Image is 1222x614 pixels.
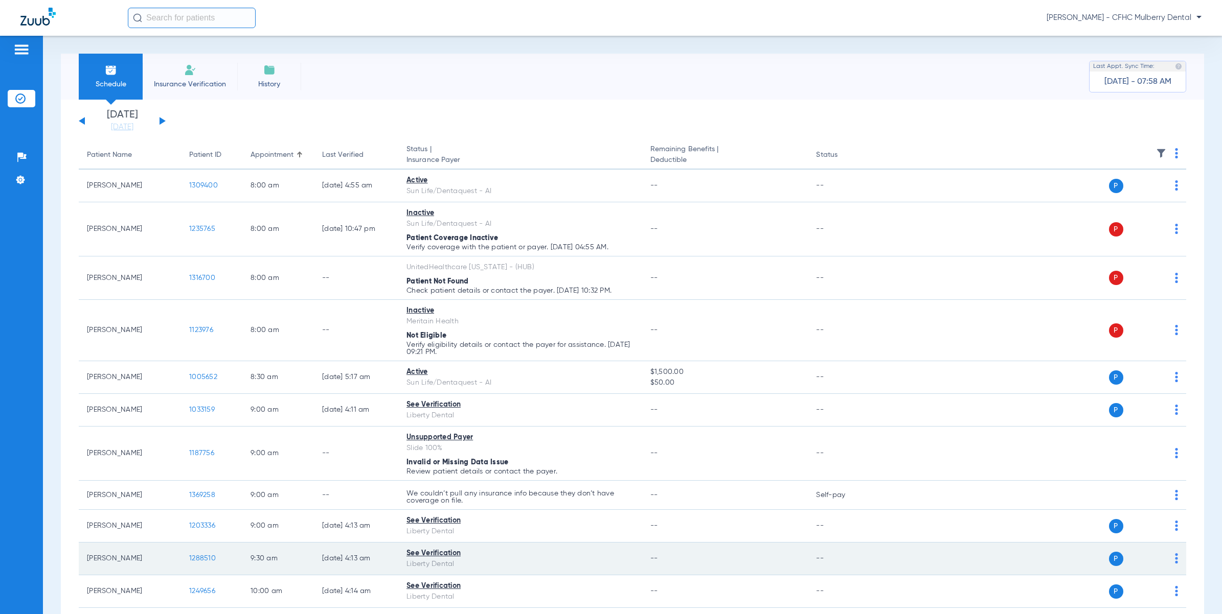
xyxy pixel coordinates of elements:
td: 8:00 AM [242,300,314,361]
td: [PERSON_NAME] [79,361,181,394]
td: [PERSON_NAME] [79,256,181,300]
div: Inactive [406,208,634,219]
div: Slide 100% [406,443,634,454]
td: 8:00 AM [242,202,314,256]
div: Inactive [406,305,634,316]
span: P [1109,271,1123,285]
img: last sync help info [1175,63,1182,70]
span: 1123976 [189,326,213,334]
td: [PERSON_NAME] [79,575,181,608]
span: 1249656 [189,587,215,595]
div: Appointment [251,150,306,160]
td: [PERSON_NAME] [79,510,181,542]
div: Active [406,367,634,377]
div: Sun Life/Dentaquest - AI [406,377,634,388]
span: P [1109,323,1123,338]
span: 1033159 [189,406,215,413]
td: Self-pay [808,481,877,510]
span: Insurance Verification [150,79,230,89]
td: [PERSON_NAME] [79,427,181,481]
img: History [263,64,276,76]
img: x.svg [1152,490,1162,500]
td: [DATE] 4:14 AM [314,575,398,608]
p: Check patient details or contact the payer. [DATE] 10:32 PM. [406,287,634,294]
span: Insurance Payer [406,155,634,166]
img: Search Icon [133,13,142,22]
td: -- [808,300,877,361]
span: [DATE] - 07:58 AM [1104,77,1171,87]
td: -- [808,575,877,608]
div: Active [406,175,634,186]
span: 1309400 [189,182,218,189]
div: See Verification [406,581,634,592]
img: x.svg [1152,325,1162,335]
span: 1203336 [189,522,215,529]
span: P [1109,584,1123,599]
span: -- [650,406,658,413]
img: x.svg [1152,273,1162,283]
div: Sun Life/Dentaquest - AI [406,186,634,197]
td: -- [808,394,877,427]
span: -- [650,522,658,529]
td: 8:00 AM [242,256,314,300]
div: Liberty Dental [406,526,634,537]
span: Schedule [86,79,135,89]
img: group-dot-blue.svg [1175,224,1178,234]
span: P [1109,179,1123,193]
div: See Verification [406,515,634,526]
span: [PERSON_NAME] - CFHC Mulberry Dental [1047,13,1202,23]
div: See Verification [406,548,634,559]
span: -- [650,182,658,189]
img: x.svg [1152,224,1162,234]
span: -- [650,274,658,281]
td: 10:00 AM [242,575,314,608]
img: x.svg [1152,372,1162,382]
span: P [1109,552,1123,566]
img: hamburger-icon [13,43,30,56]
div: Patient ID [189,150,234,160]
img: group-dot-blue.svg [1175,405,1178,415]
img: group-dot-blue.svg [1175,325,1178,335]
td: 9:30 AM [242,542,314,575]
span: -- [650,491,658,499]
img: group-dot-blue.svg [1175,273,1178,283]
td: [DATE] 4:13 AM [314,542,398,575]
td: -- [808,510,877,542]
td: -- [314,300,398,361]
p: Review patient details or contact the payer. [406,468,634,475]
img: Schedule [105,64,117,76]
div: Unsupported Payer [406,432,634,443]
span: 1005652 [189,373,217,381]
td: [PERSON_NAME] [79,202,181,256]
div: UnitedHealthcare [US_STATE] - (HUB) [406,262,634,273]
span: Last Appt. Sync Time: [1093,61,1155,72]
td: -- [314,256,398,300]
img: x.svg [1152,586,1162,596]
div: Patient Name [87,150,173,160]
td: -- [808,202,877,256]
img: x.svg [1152,180,1162,191]
img: group-dot-blue.svg [1175,490,1178,500]
th: Status [808,141,877,170]
div: Last Verified [322,150,390,160]
td: [DATE] 10:47 PM [314,202,398,256]
li: [DATE] [92,110,153,132]
span: -- [650,587,658,595]
span: -- [650,225,658,232]
td: [DATE] 4:13 AM [314,510,398,542]
img: group-dot-blue.svg [1175,372,1178,382]
img: x.svg [1152,448,1162,458]
td: -- [314,427,398,481]
td: -- [808,427,877,481]
img: group-dot-blue.svg [1175,180,1178,191]
iframe: Chat Widget [1171,565,1222,614]
span: P [1109,519,1123,533]
input: Search for patients [128,8,256,28]
td: -- [808,361,877,394]
td: [PERSON_NAME] [79,300,181,361]
img: group-dot-blue.svg [1175,148,1178,158]
span: Patient Not Found [406,278,468,285]
td: -- [808,542,877,575]
div: Liberty Dental [406,410,634,421]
